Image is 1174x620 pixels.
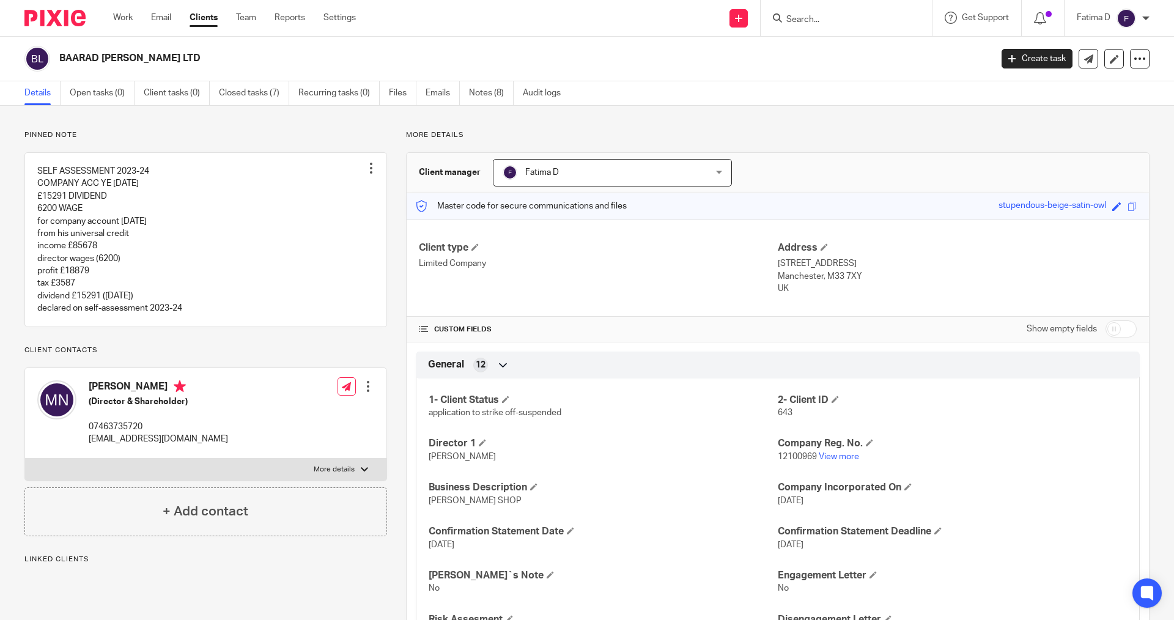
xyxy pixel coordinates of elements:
p: Master code for secure communications and files [416,200,627,212]
i: Primary [174,380,186,393]
a: Reports [275,12,305,24]
span: [DATE] [778,541,803,549]
img: svg%3E [1117,9,1136,28]
p: Pinned note [24,130,387,140]
h4: Confirmation Statement Date [429,525,778,538]
p: Client contacts [24,345,387,355]
h3: Client manager [419,166,481,179]
a: Notes (8) [469,81,514,105]
p: Limited Company [419,257,778,270]
a: Audit logs [523,81,570,105]
span: General [428,358,464,371]
h4: Confirmation Statement Deadline [778,525,1127,538]
p: [STREET_ADDRESS] [778,257,1137,270]
a: View more [819,452,859,461]
img: Pixie [24,10,86,26]
h4: Engagement Letter [778,569,1127,582]
p: More details [314,465,355,474]
h2: BAARAD [PERSON_NAME] LTD [59,52,799,65]
span: Get Support [962,13,1009,22]
a: Client tasks (0) [144,81,210,105]
span: 643 [778,408,792,417]
p: More details [406,130,1150,140]
a: Clients [190,12,218,24]
h4: [PERSON_NAME] [89,380,228,396]
a: Details [24,81,61,105]
img: svg%3E [37,380,76,419]
p: Fatima D [1077,12,1110,24]
h4: [PERSON_NAME]`s Note [429,569,778,582]
h4: Address [778,242,1137,254]
h4: + Add contact [163,502,248,521]
a: Open tasks (0) [70,81,135,105]
h4: 1- Client Status [429,394,778,407]
p: UK [778,282,1137,295]
img: svg%3E [24,46,50,72]
div: stupendous-beige-satin-owl [999,199,1106,213]
h4: 2- Client ID [778,394,1127,407]
span: [DATE] [429,541,454,549]
h4: Director 1 [429,437,778,450]
a: Recurring tasks (0) [298,81,380,105]
span: No [778,584,789,592]
label: Show empty fields [1027,323,1097,335]
a: Files [389,81,416,105]
span: No [429,584,440,592]
p: 07463735720 [89,421,228,433]
span: application to strike off-suspended [429,408,561,417]
span: Fatima D [525,168,559,177]
a: Email [151,12,171,24]
a: Closed tasks (7) [219,81,289,105]
h4: Company Reg. No. [778,437,1127,450]
a: Team [236,12,256,24]
span: [DATE] [778,496,803,505]
span: [PERSON_NAME] SHOP [429,496,522,505]
input: Search [785,15,895,26]
a: Create task [1002,49,1072,68]
span: [PERSON_NAME] [429,452,496,461]
span: 12100969 [778,452,817,461]
h4: Company Incorporated On [778,481,1127,494]
img: svg%3E [503,165,517,180]
h4: Client type [419,242,778,254]
span: 12 [476,359,485,371]
p: [EMAIL_ADDRESS][DOMAIN_NAME] [89,433,228,445]
h4: Business Description [429,481,778,494]
a: Work [113,12,133,24]
p: Linked clients [24,555,387,564]
h4: CUSTOM FIELDS [419,325,778,334]
h5: (Director & Shareholder) [89,396,228,408]
a: Emails [426,81,460,105]
a: Settings [323,12,356,24]
p: Manchester, M33 7XY [778,270,1137,282]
